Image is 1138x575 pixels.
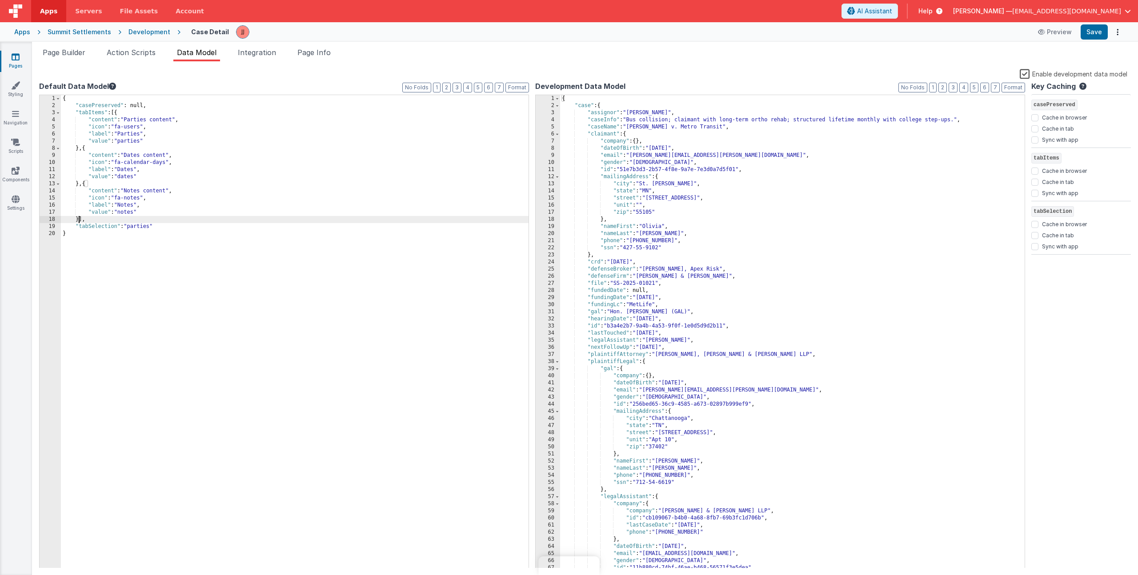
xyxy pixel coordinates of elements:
[536,159,560,166] div: 10
[177,48,216,57] span: Data Model
[463,83,472,92] button: 4
[536,294,560,301] div: 29
[40,230,61,237] div: 20
[536,237,560,244] div: 21
[1012,7,1121,16] span: [EMAIL_ADDRESS][DOMAIN_NAME]
[40,145,61,152] div: 8
[953,7,1012,16] span: [PERSON_NAME] —
[918,7,933,16] span: Help
[535,81,625,92] span: Development Data Model
[536,522,560,529] div: 61
[40,188,61,195] div: 14
[1020,68,1127,79] label: Enable development data model
[442,83,451,92] button: 2
[297,48,331,57] span: Page Info
[536,422,560,429] div: 47
[40,7,57,16] span: Apps
[536,436,560,443] div: 49
[1031,153,1062,164] span: tabItems
[128,28,170,36] div: Development
[536,138,560,145] div: 7
[536,202,560,209] div: 16
[1042,166,1087,175] label: Cache in browser
[536,337,560,344] div: 35
[536,188,560,195] div: 14
[40,195,61,202] div: 15
[970,83,978,92] button: 5
[40,216,61,223] div: 18
[75,7,102,16] span: Servers
[857,7,892,16] span: AI Assistant
[536,429,560,436] div: 48
[40,116,61,124] div: 4
[536,479,560,486] div: 55
[1042,219,1087,228] label: Cache in browser
[536,124,560,131] div: 5
[107,48,156,57] span: Action Scripts
[40,173,61,180] div: 12
[539,556,600,575] iframe: Marker.io feedback button
[536,152,560,159] div: 9
[536,365,560,372] div: 39
[505,83,529,92] button: Format
[536,330,560,337] div: 34
[40,209,61,216] div: 17
[536,358,560,365] div: 38
[536,244,560,252] div: 22
[953,7,1131,16] button: [PERSON_NAME] — [EMAIL_ADDRESS][DOMAIN_NAME]
[1031,206,1074,217] span: tabSelection
[1031,83,1076,91] h4: Key Caching
[40,95,61,102] div: 1
[191,28,229,35] h4: Case Detail
[536,543,560,550] div: 64
[40,124,61,131] div: 5
[40,109,61,116] div: 3
[536,230,560,237] div: 20
[40,138,61,145] div: 7
[536,529,560,536] div: 62
[536,557,560,564] div: 66
[536,287,560,294] div: 28
[1033,25,1077,39] button: Preview
[536,180,560,188] div: 13
[536,315,560,323] div: 32
[536,301,560,308] div: 30
[536,401,560,408] div: 44
[536,166,560,173] div: 11
[536,458,560,465] div: 52
[536,116,560,124] div: 4
[1042,112,1087,121] label: Cache in browser
[484,83,493,92] button: 6
[536,465,560,472] div: 53
[1042,177,1074,186] label: Cache in tab
[1042,241,1078,250] label: Sync with app
[536,209,560,216] div: 17
[536,131,560,138] div: 6
[236,26,249,38] img: 67cf703950b6d9cd5ee0aacca227d490
[1081,24,1108,40] button: Save
[536,500,560,507] div: 58
[536,344,560,351] div: 36
[536,173,560,180] div: 12
[402,83,431,92] button: No Folds
[1042,230,1074,239] label: Cache in tab
[536,564,560,571] div: 67
[40,166,61,173] div: 11
[536,280,560,287] div: 27
[991,83,1000,92] button: 7
[433,83,441,92] button: 1
[238,48,276,57] span: Integration
[536,536,560,543] div: 63
[536,266,560,273] div: 25
[14,28,30,36] div: Apps
[841,4,898,19] button: AI Assistant
[536,323,560,330] div: 33
[959,83,968,92] button: 4
[536,515,560,522] div: 60
[40,180,61,188] div: 13
[40,202,61,209] div: 16
[536,223,560,230] div: 19
[453,83,461,92] button: 3
[536,145,560,152] div: 8
[536,443,560,451] div: 50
